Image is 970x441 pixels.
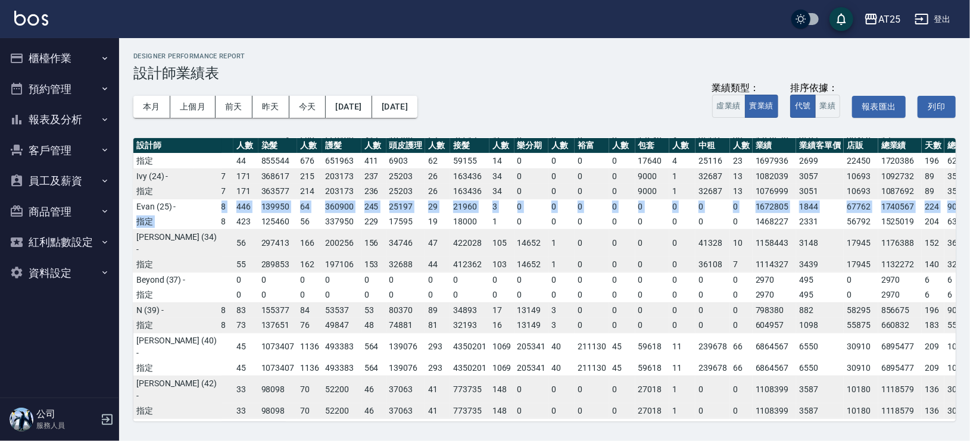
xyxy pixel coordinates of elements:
[910,8,956,30] button: 登出
[297,214,322,230] td: 56
[133,65,956,82] h3: 設計師業績表
[450,199,489,214] td: 21960
[878,257,922,273] td: 1132272
[844,229,878,257] td: 17945
[14,11,48,26] img: Logo
[386,199,426,214] td: 25197
[233,287,258,303] td: 0
[258,257,298,273] td: 289853
[844,287,878,303] td: 0
[386,229,426,257] td: 34746
[548,302,575,318] td: 3
[297,229,322,257] td: 166
[233,138,258,154] th: 人數
[133,302,222,318] td: N (39) -
[753,154,797,169] td: 1697936
[489,214,514,230] td: 1
[258,272,298,287] td: 0
[258,302,298,318] td: 155377
[878,168,922,184] td: 1092732
[450,272,489,287] td: 0
[322,287,361,303] td: 0
[575,199,609,214] td: 0
[5,258,114,289] button: 資料設定
[297,199,322,214] td: 64
[425,214,450,230] td: 19
[548,168,575,184] td: 0
[635,229,670,257] td: 0
[322,168,361,184] td: 203173
[695,154,730,169] td: 25116
[425,138,450,154] th: 人數
[753,168,797,184] td: 1082039
[669,287,695,303] td: 0
[361,229,386,257] td: 156
[514,154,549,169] td: 0
[922,199,944,214] td: 224
[258,318,298,333] td: 137651
[609,287,635,303] td: 0
[361,138,386,154] th: 人數
[730,229,753,257] td: 10
[753,257,797,273] td: 1114327
[36,408,97,420] h5: 公司
[133,214,222,230] td: 指定
[878,229,922,257] td: 1176388
[233,184,258,199] td: 171
[450,214,489,230] td: 18000
[609,272,635,287] td: 0
[297,287,322,303] td: 0
[669,257,695,273] td: 0
[753,138,797,154] th: 業績
[489,199,514,214] td: 3
[878,272,922,287] td: 2970
[730,168,753,184] td: 13
[425,154,450,169] td: 62
[796,257,844,273] td: 3439
[695,184,730,199] td: 32687
[322,138,361,154] th: 護髮
[326,96,372,118] button: [DATE]
[609,199,635,214] td: 0
[878,214,922,230] td: 1525019
[489,138,514,154] th: 人數
[695,287,730,303] td: 0
[514,199,549,214] td: 0
[878,302,922,318] td: 856675
[425,257,450,273] td: 44
[133,154,222,169] td: 指定
[233,272,258,287] td: 0
[635,184,670,199] td: 9000
[753,214,797,230] td: 1468227
[669,272,695,287] td: 0
[322,229,361,257] td: 200256
[5,104,114,135] button: 報表及分析
[514,168,549,184] td: 0
[796,168,844,184] td: 3057
[575,168,609,184] td: 0
[548,287,575,303] td: 0
[133,138,222,154] th: 設計師
[258,184,298,199] td: 363577
[753,229,797,257] td: 1158443
[730,287,753,303] td: 0
[669,154,695,169] td: 4
[844,272,878,287] td: 0
[635,199,670,214] td: 0
[669,168,695,184] td: 1
[233,154,258,169] td: 44
[829,7,853,31] button: save
[10,408,33,431] img: Person
[514,287,549,303] td: 0
[753,302,797,318] td: 798380
[450,302,489,318] td: 34893
[252,96,289,118] button: 昨天
[133,52,956,60] h2: Designer Performance Report
[514,257,549,273] td: 14652
[796,199,844,214] td: 1844
[922,229,944,257] td: 152
[796,272,844,287] td: 495
[922,154,944,169] td: 196
[922,272,944,287] td: 6
[133,168,222,184] td: Ivy (24) -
